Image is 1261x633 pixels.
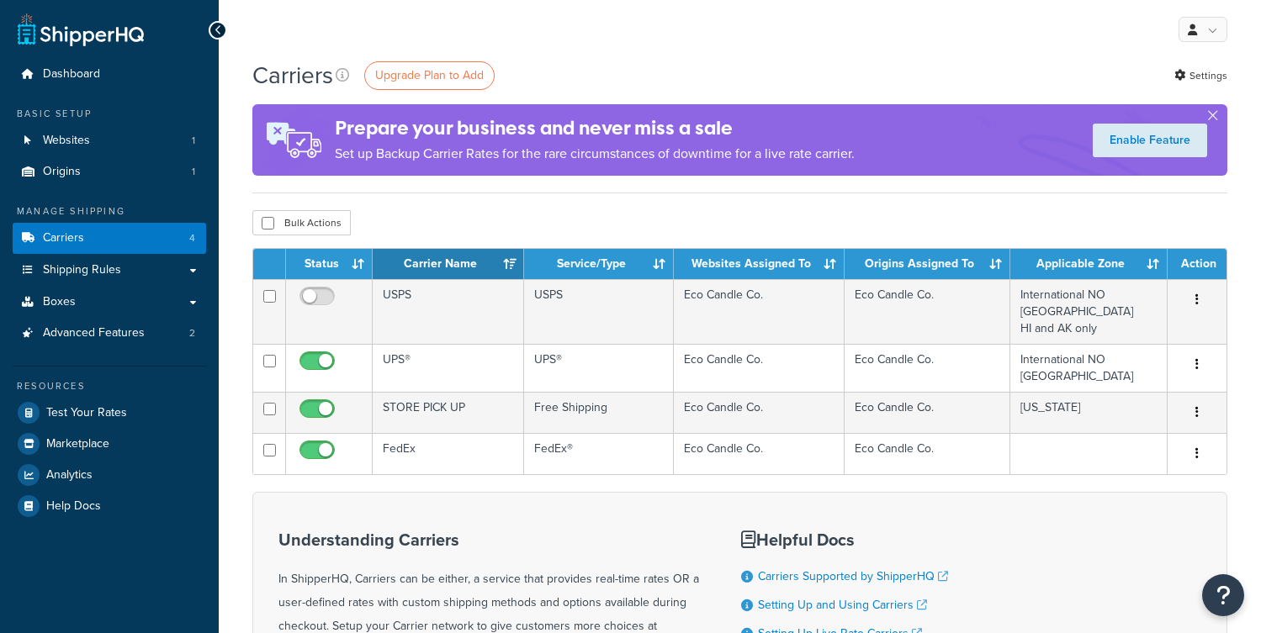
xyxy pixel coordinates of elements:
[845,392,1010,433] td: Eco Candle Co.
[13,398,206,428] a: Test Your Rates
[674,249,844,279] th: Websites Assigned To: activate to sort column ascending
[758,567,948,585] a: Carriers Supported by ShipperHQ
[375,66,484,84] span: Upgrade Plan to Add
[674,344,844,392] td: Eco Candle Co.
[189,326,195,340] span: 2
[192,165,195,179] span: 1
[13,223,206,254] a: Carriers 4
[43,326,145,340] span: Advanced Features
[189,231,195,245] span: 4
[13,125,206,156] a: Websites 1
[373,392,524,433] td: STORE PICK UP
[43,134,90,148] span: Websites
[373,433,524,474] td: FedEx
[741,530,961,549] h3: Helpful Docs
[335,142,855,166] p: Set up Backup Carrier Rates for the rare circumstances of downtime for a live rate carrier.
[1010,392,1168,433] td: [US_STATE]
[674,433,844,474] td: Eco Candle Co.
[43,67,100,82] span: Dashboard
[46,406,127,420] span: Test Your Rates
[13,255,206,286] a: Shipping Rules
[13,318,206,349] a: Advanced Features 2
[286,249,373,279] th: Status: activate to sort column ascending
[1202,574,1244,616] button: Open Resource Center
[18,13,144,46] a: ShipperHQ Home
[373,344,524,392] td: UPS®
[1093,124,1207,157] a: Enable Feature
[364,61,495,90] a: Upgrade Plan to Add
[524,279,674,344] td: USPS
[758,596,927,614] a: Setting Up and Using Carriers
[46,437,109,451] span: Marketplace
[373,279,524,344] td: USPS
[13,379,206,393] div: Resources
[13,223,206,254] li: Carriers
[674,392,844,433] td: Eco Candle Co.
[43,295,76,309] span: Boxes
[13,491,206,521] a: Help Docs
[674,279,844,344] td: Eco Candle Co.
[13,460,206,490] a: Analytics
[46,499,101,514] span: Help Docs
[252,59,333,92] h1: Carriers
[1010,344,1168,392] td: International NO [GEOGRAPHIC_DATA]
[13,318,206,349] li: Advanced Features
[43,165,81,179] span: Origins
[13,107,206,121] div: Basic Setup
[1010,279,1168,344] td: International NO [GEOGRAPHIC_DATA] HI and AK only
[13,125,206,156] li: Websites
[1168,249,1227,279] th: Action
[43,231,84,245] span: Carriers
[192,134,195,148] span: 1
[524,392,674,433] td: Free Shipping
[845,433,1010,474] td: Eco Candle Co.
[13,204,206,219] div: Manage Shipping
[335,114,855,142] h4: Prepare your business and never miss a sale
[1010,249,1168,279] th: Applicable Zone: activate to sort column ascending
[13,287,206,318] a: Boxes
[524,249,674,279] th: Service/Type: activate to sort column ascending
[278,530,699,549] h3: Understanding Carriers
[524,433,674,474] td: FedEx®
[373,249,524,279] th: Carrier Name: activate to sort column ascending
[845,279,1010,344] td: Eco Candle Co.
[13,429,206,459] a: Marketplace
[43,263,121,277] span: Shipping Rules
[845,344,1010,392] td: Eco Candle Co.
[1174,64,1227,87] a: Settings
[252,104,335,176] img: ad-rules-rateshop-fe6ec290ccb7230408bd80ed9643f0289d75e0ffd9eb532fc0e269fcd187b520.png
[46,468,93,483] span: Analytics
[13,156,206,187] li: Origins
[252,210,351,235] button: Bulk Actions
[13,59,206,90] a: Dashboard
[524,344,674,392] td: UPS®
[13,156,206,187] a: Origins 1
[845,249,1010,279] th: Origins Assigned To: activate to sort column ascending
